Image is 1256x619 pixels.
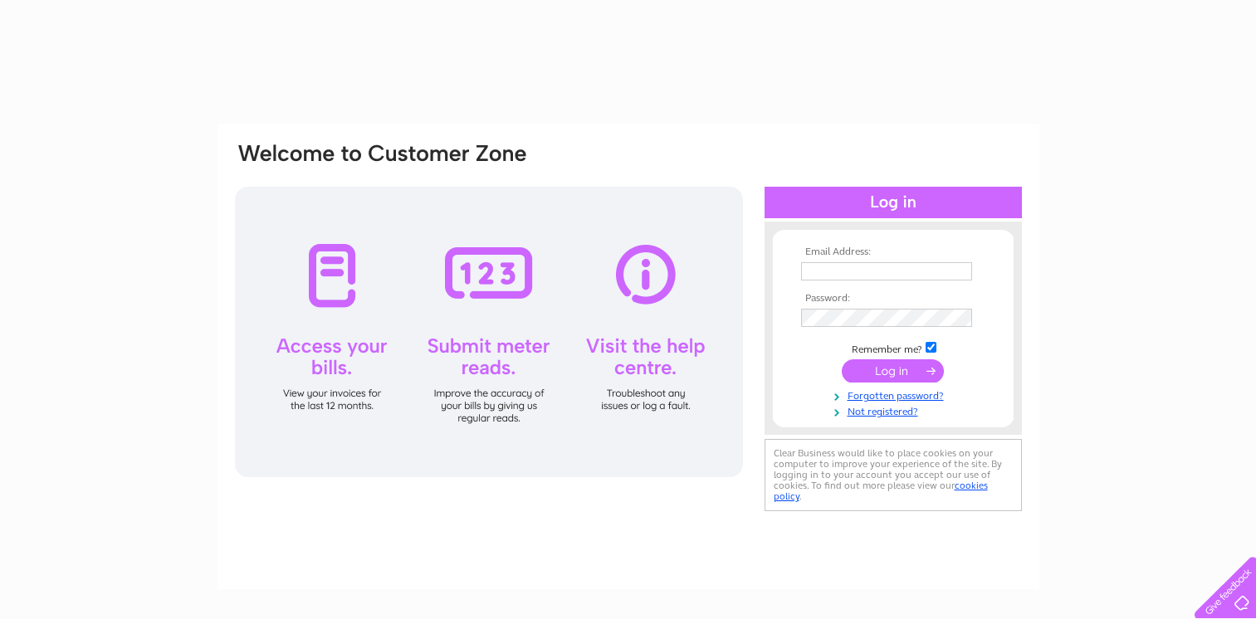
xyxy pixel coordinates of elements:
[765,439,1022,511] div: Clear Business would like to place cookies on your computer to improve your experience of the sit...
[801,402,990,418] a: Not registered?
[842,359,944,383] input: Submit
[774,480,988,502] a: cookies policy
[797,246,990,258] th: Email Address:
[797,293,990,305] th: Password:
[797,339,990,356] td: Remember me?
[801,387,990,402] a: Forgotten password?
